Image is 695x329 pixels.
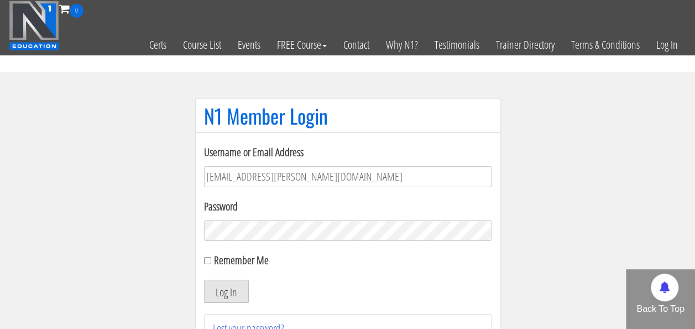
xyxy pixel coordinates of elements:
button: Log In [204,280,249,303]
a: Trainer Directory [488,18,563,72]
label: Password [204,198,492,215]
a: 0 [59,1,83,16]
a: Certs [141,18,175,72]
a: Contact [335,18,378,72]
a: Testimonials [426,18,488,72]
a: FREE Course [269,18,335,72]
a: Log In [648,18,686,72]
a: Terms & Conditions [563,18,648,72]
a: Course List [175,18,229,72]
img: n1-education [9,1,59,50]
h1: N1 Member Login [204,105,492,127]
label: Remember Me [214,253,269,268]
a: Events [229,18,269,72]
a: Why N1? [378,18,426,72]
p: Back To Top [625,302,695,316]
label: Username or Email Address [204,144,492,161]
span: 0 [70,4,83,18]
